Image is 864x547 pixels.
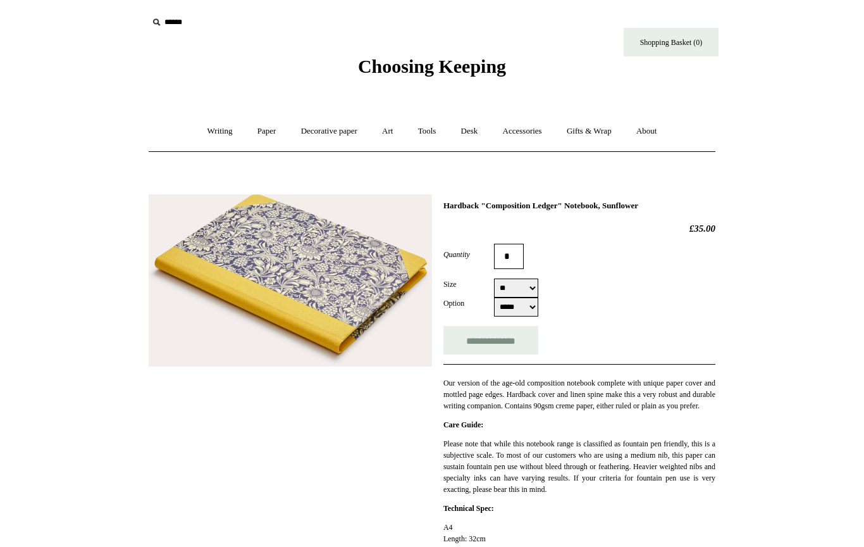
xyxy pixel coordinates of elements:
label: Quantity [443,249,494,260]
span: Choosing Keeping [358,56,506,77]
a: Accessories [491,115,553,148]
a: Writing [196,115,244,148]
h2: £35.00 [443,223,715,234]
p: Our version of the age-old composition notebook complete with unique paper cover and mottled page... [443,377,715,412]
a: Choosing Keeping [358,66,506,75]
a: Art [371,115,404,148]
a: About [625,115,669,148]
a: Shopping Basket (0) [624,28,719,56]
img: Hardback "Composition Ledger" Notebook, Sunflower [149,194,432,367]
a: Gifts & Wrap [555,115,623,148]
a: Paper [246,115,288,148]
h1: Hardback "Composition Ledger" Notebook, Sunflower [443,201,715,211]
strong: Care Guide: [443,420,483,429]
label: Size [443,279,494,290]
a: Decorative paper [290,115,369,148]
label: Option [443,298,494,309]
a: Tools [407,115,448,148]
a: Desk [450,115,490,148]
p: Please note that while this notebook range is classified as fountain pen friendly, this is a subj... [443,438,715,495]
strong: Technical Spec: [443,504,494,513]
